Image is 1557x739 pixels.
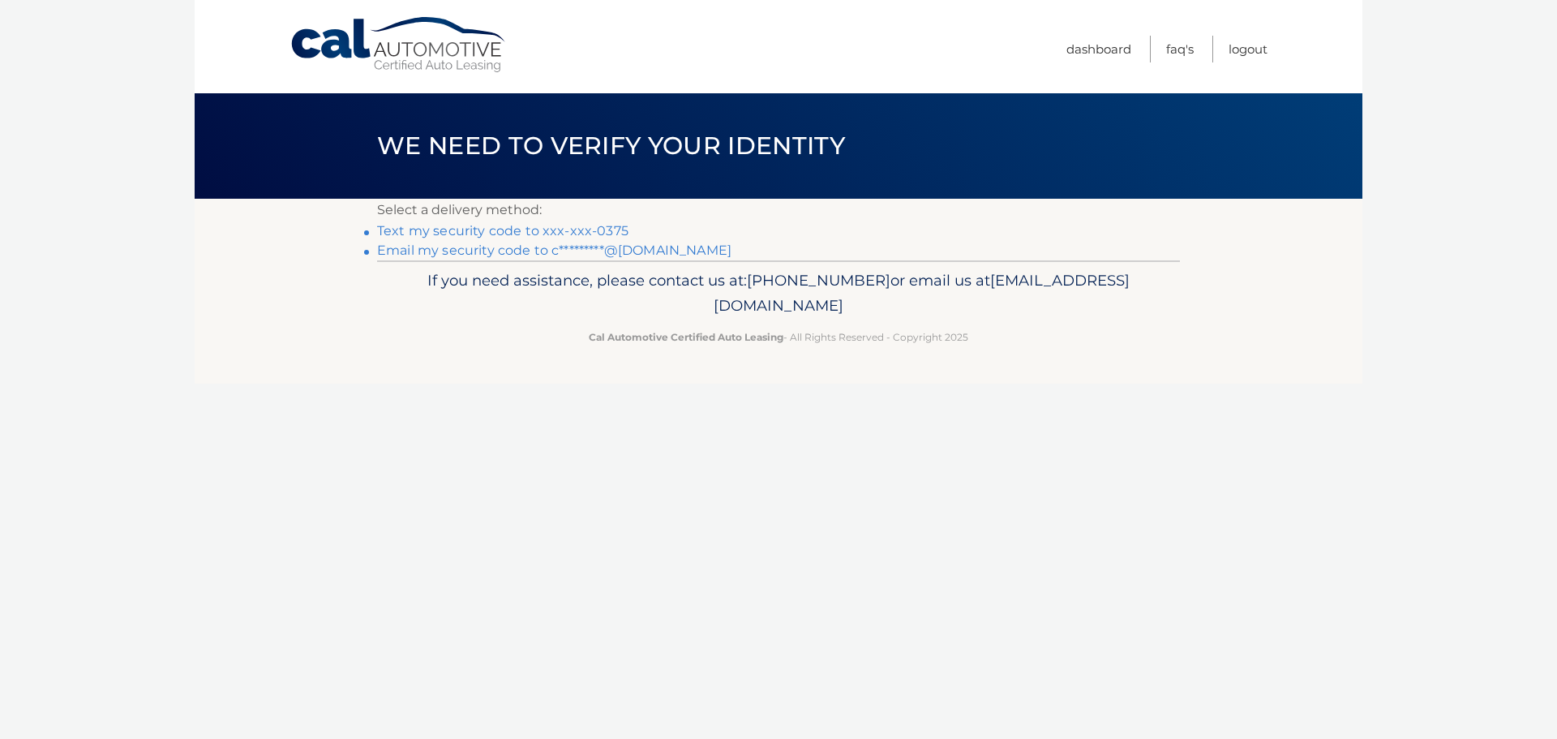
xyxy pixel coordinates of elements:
p: Select a delivery method: [377,199,1180,221]
p: If you need assistance, please contact us at: or email us at [388,268,1169,320]
span: [PHONE_NUMBER] [747,271,890,290]
p: - All Rights Reserved - Copyright 2025 [388,329,1169,346]
a: Text my security code to xxx-xxx-0375 [377,223,628,238]
a: Email my security code to c*********@[DOMAIN_NAME] [377,243,731,258]
span: We need to verify your identity [377,131,845,161]
a: Cal Automotive [290,16,508,74]
a: Dashboard [1066,36,1131,62]
a: Logout [1229,36,1267,62]
a: FAQ's [1166,36,1194,62]
strong: Cal Automotive Certified Auto Leasing [589,331,783,343]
